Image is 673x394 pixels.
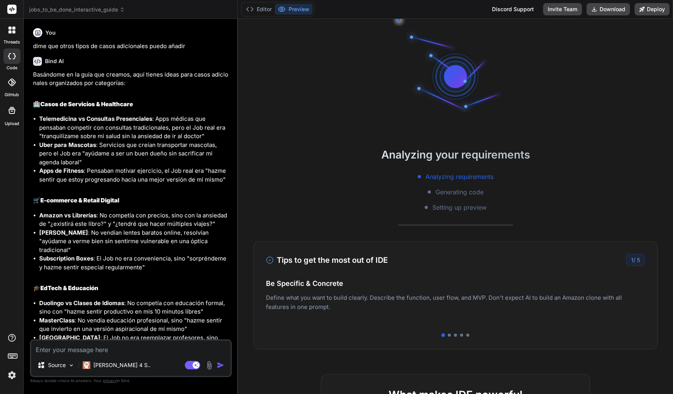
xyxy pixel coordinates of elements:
strong: Telemedicina vs Consultas Presenciales [39,115,152,122]
span: 1 [631,257,633,263]
p: Always double-check its answers. Your in Bind [30,377,232,384]
li: : No competía con precios, sino con la ansiedad de "¿existirá este libro?" y "¿tendré que hacer m... [39,211,230,229]
strong: Uber para Mascotas [39,141,96,149]
strong: EdTech & Educación [40,284,98,292]
span: Generating code [435,187,484,197]
label: GitHub [5,92,19,98]
img: Claude 4 Sonnet [83,361,90,369]
h2: 🎓 [33,284,230,293]
img: attachment [205,361,214,370]
p: Source [48,361,66,369]
span: Analyzing requirements [425,172,494,181]
h3: Tips to get the most out of IDE [266,254,388,266]
strong: MasterClass [39,317,75,324]
li: : No competía con educación formal, sino con "hazme sentir productivo en mis 10 minutos libres" [39,299,230,316]
p: [PERSON_NAME] 4 S.. [93,361,151,369]
img: icon [217,361,224,369]
h2: 🛒 [33,196,230,205]
img: Pick Models [68,362,75,369]
strong: [PERSON_NAME] [39,229,88,236]
button: Preview [275,4,312,15]
h2: 🏥 [33,100,230,109]
label: Upload [5,120,19,127]
h6: Bind AI [45,57,64,65]
li: : No vendía educación profesional, sino "hazme sentir que invierto en una versión aspiracional de... [39,316,230,334]
li: : Servicios que creían transportar mascotas, pero el Job era "ayúdame a ser un buen dueño sin sac... [39,141,230,167]
strong: Subscription Boxes [39,255,93,262]
span: Setting up preview [432,203,487,212]
li: : Apps médicas que pensaban competir con consultas tradicionales, pero el Job real era "tranquilí... [39,115,230,141]
p: dime que otros tipos de casos adicionales puedo añadir [33,42,230,51]
h4: Be Specific & Concrete [266,278,645,289]
span: privacy [103,378,117,383]
button: Editor [243,4,275,15]
strong: Amazon vs Librerías [39,212,96,219]
li: : No vendían lentes baratos online, resolvían "ayúdame a verme bien sin sentirme vulnerable en un... [39,229,230,255]
span: jobs_to_be_done_interactive_guide [29,6,125,13]
img: settings [5,369,18,382]
li: : El Job no era reemplazar profesores, sino "ayúdame a no sentirme estúpido cuando mi hijo me pid... [39,334,230,351]
span: 5 [637,257,640,263]
strong: Apps de Fitness [39,167,84,174]
strong: Duolingo vs Clases de Idiomas [39,299,124,307]
li: : El Job no era conveniencia, sino "sorpréndeme y hazme sentir especial regularmente" [39,254,230,272]
button: Invite Team [543,3,582,15]
label: threads [3,39,20,45]
li: : Pensaban motivar ejercicio, el Job real era "hazme sentir que estoy progresando hacia una mejor... [39,167,230,184]
div: / [626,254,645,266]
h6: You [45,29,56,37]
strong: Casos de Servicios & Healthcare [40,100,133,108]
p: Basándome en la guía que creamos, aquí tienes ideas para casos adicionales organizados por catego... [33,70,230,88]
h2: Analyzing your requirements [238,147,673,163]
strong: [GEOGRAPHIC_DATA] [39,334,100,341]
button: Deploy [635,3,670,15]
div: Discord Support [487,3,538,15]
button: Download [587,3,630,15]
label: code [7,65,17,71]
strong: E-commerce & Retail Digital [40,197,119,204]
